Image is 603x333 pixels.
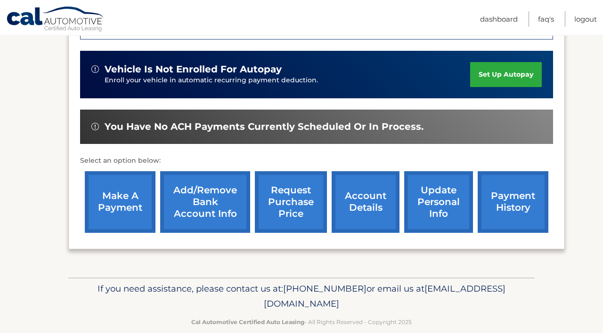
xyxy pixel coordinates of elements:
img: alert-white.svg [91,65,99,73]
a: Logout [574,11,597,27]
img: alert-white.svg [91,123,99,130]
a: set up autopay [470,62,542,87]
a: Dashboard [480,11,518,27]
p: Select an option below: [80,155,553,166]
a: make a payment [85,171,155,233]
span: You have no ACH payments currently scheduled or in process. [105,121,424,133]
p: - All Rights Reserved - Copyright 2025 [74,317,529,327]
span: vehicle is not enrolled for autopay [105,63,282,75]
p: Enroll your vehicle in automatic recurring payment deduction. [105,75,470,86]
a: request purchase price [255,171,327,233]
strong: Cal Automotive Certified Auto Leasing [191,318,304,325]
a: payment history [478,171,548,233]
a: FAQ's [538,11,554,27]
a: update personal info [404,171,473,233]
a: Cal Automotive [6,6,105,33]
span: [PHONE_NUMBER] [283,283,367,294]
a: account details [332,171,399,233]
p: If you need assistance, please contact us at: or email us at [74,281,529,311]
a: Add/Remove bank account info [160,171,250,233]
